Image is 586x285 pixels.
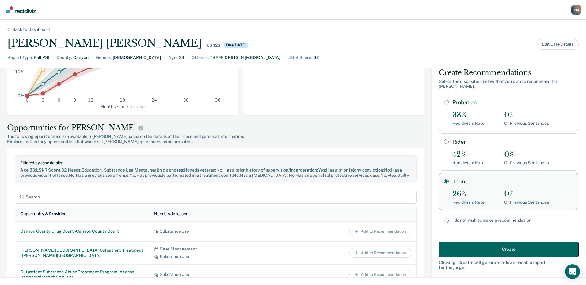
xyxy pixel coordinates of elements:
[452,218,573,223] label: I do not wish to make a recommendation
[565,264,580,279] div: Open Intercom Messenger
[183,98,189,102] text: 30
[20,168,402,178] span: Has a previous violent offense :
[15,69,25,74] text: 10%
[154,254,278,259] div: Substance Use
[7,37,201,50] div: [PERSON_NAME] [PERSON_NAME]
[20,168,411,178] div: 33 ; 32 ; Education, Substance Use ; None ; No ; Yes ; No ; No ; No ; No ; No ; No ; Guilty
[168,54,177,61] div: Age :
[26,98,29,102] text: 0
[154,272,278,277] div: Substance Use
[76,173,129,178] span: Has a previous sex offense :
[20,211,66,217] div: Opportunity & Provider
[20,161,411,165] div: Filtered by case details:
[68,168,82,172] span: Needs :
[5,27,57,32] div: Back to Dashboard
[7,139,424,144] span: Explore and add any opportunities that would set [PERSON_NAME] up for success on probation.
[223,168,318,172] span: Has a prior history of supervision/incarceration :
[154,229,278,234] div: Substance Use
[20,168,29,172] span: Age :
[74,98,76,102] text: 9
[135,168,184,172] span: Mental health diagnoses :
[452,160,485,165] div: Recidivism Rate
[387,173,397,178] span: Plea :
[439,242,578,257] button: Create
[439,68,578,78] div: Create Recommendations
[20,248,144,258] div: [PERSON_NAME][GEOGRAPHIC_DATA] Outpatient Treatment - [PERSON_NAME][GEOGRAPHIC_DATA]
[224,43,248,48] div: Due [DATE]
[100,104,145,109] text: Months since release
[452,121,485,126] div: Recidivism Rate
[58,98,60,102] text: 6
[154,211,188,217] div: Needs Addressed
[349,248,411,258] button: Add to Recommendation
[504,200,549,205] div: Of Previous Sentences
[26,98,220,102] g: x-axis tick label
[179,54,184,61] div: 33
[56,54,72,61] div: County :
[295,173,380,178] span: Has an open child protective services case :
[120,98,125,102] text: 18
[452,190,485,198] div: 26%
[240,173,289,178] span: Has a [MEDICAL_DATA] :
[96,54,112,61] div: Gender :
[15,191,417,204] input: Search
[504,150,549,159] div: 0%
[205,43,220,48] div: 163423
[100,104,145,109] g: x-axis label
[151,98,157,102] text: 24
[7,134,424,139] span: The following opportunities are available to [PERSON_NAME] based on the details of their case and...
[7,54,33,61] div: Report Type :
[571,5,581,15] div: M M
[326,168,384,172] span: Has a prior felony conviction :
[20,229,144,234] div: Canyon County Drug Court - Canyon County Court
[452,99,573,106] label: Probation
[504,160,549,165] div: Of Previous Sentences
[452,111,485,120] div: 33%
[88,98,93,102] text: 12
[215,98,221,102] text: 36
[452,150,485,159] div: 42%
[136,173,233,178] span: Has previously participated in a treatment court :
[314,54,319,61] div: 32
[504,190,549,198] div: 0%
[571,5,581,15] button: Profile dropdown button
[439,260,578,270] div: Clicking " Create " will generate a downloadable report for the judge.
[349,227,411,236] button: Add to Recommendation
[452,200,485,205] div: Recidivism Rate
[42,98,44,102] text: 3
[6,6,36,13] img: Recidiviz
[210,54,280,61] div: TRAFFICKING IN [MEDICAL_DATA]
[537,39,579,50] button: Edit Case Details
[20,269,144,280] div: Outpatient Substance Abuse Treatment Program - Access Behavioral Health Services
[7,123,424,133] div: Opportunities for [PERSON_NAME]
[439,79,578,89] div: Select the disposition below that you plan to recommend for [PERSON_NAME] .
[452,178,573,185] label: Term
[452,139,573,145] label: Rider
[73,54,89,61] div: Canyon
[504,121,549,126] div: Of Previous Sentences
[192,54,209,61] div: Offense :
[349,270,411,279] button: Add to Recommendation
[287,54,312,61] div: LSI-R Score :
[18,93,25,98] text: 0%
[504,111,549,120] div: 0%
[196,168,216,172] span: Is veteran :
[34,54,49,61] div: Full PSI
[36,168,61,172] span: LSI-R Score :
[113,54,161,61] div: [DEMOGRAPHIC_DATA]
[154,246,278,252] div: Case Management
